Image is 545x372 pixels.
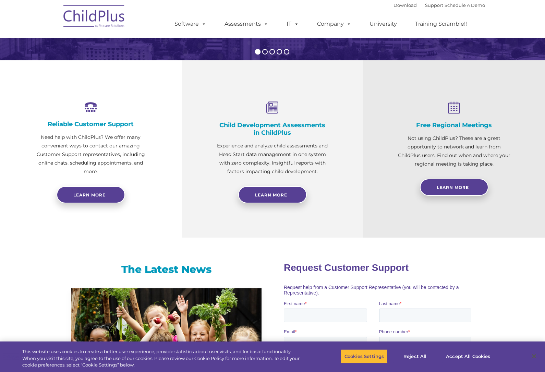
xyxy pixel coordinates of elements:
[22,348,300,369] div: This website uses cookies to create a better user experience, provide statistics about user visit...
[216,142,329,176] p: Experience and analyze child assessments and Head Start data management in one system with zero c...
[34,133,147,176] p: Need help with ChildPlus? We offer many convenient ways to contact our amazing Customer Support r...
[442,349,494,363] button: Accept All Cookies
[255,192,287,197] span: Learn More
[408,17,474,31] a: Training Scramble!!
[218,17,275,31] a: Assessments
[280,17,306,31] a: IT
[95,45,116,50] span: Last name
[445,2,485,8] a: Schedule A Demo
[95,73,124,79] span: Phone number
[168,17,213,31] a: Software
[526,349,542,364] button: Close
[437,185,469,190] span: Learn More
[425,2,443,8] a: Support
[363,17,404,31] a: University
[393,349,436,363] button: Reject All
[60,0,129,35] img: ChildPlus by Procare Solutions
[420,179,488,196] a: Learn More
[310,17,358,31] a: Company
[57,186,125,203] a: Learn more
[238,186,307,203] a: Learn More
[71,263,262,276] h3: The Latest News
[393,2,417,8] a: Download
[398,121,511,129] h4: Free Regional Meetings
[216,121,329,136] h4: Child Development Assessments in ChildPlus
[341,349,388,363] button: Cookies Settings
[398,134,511,168] p: Not using ChildPlus? These are a great opportunity to network and learn from ChildPlus users. Fin...
[393,2,485,8] font: |
[73,192,106,197] span: Learn more
[34,120,147,128] h4: Reliable Customer Support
